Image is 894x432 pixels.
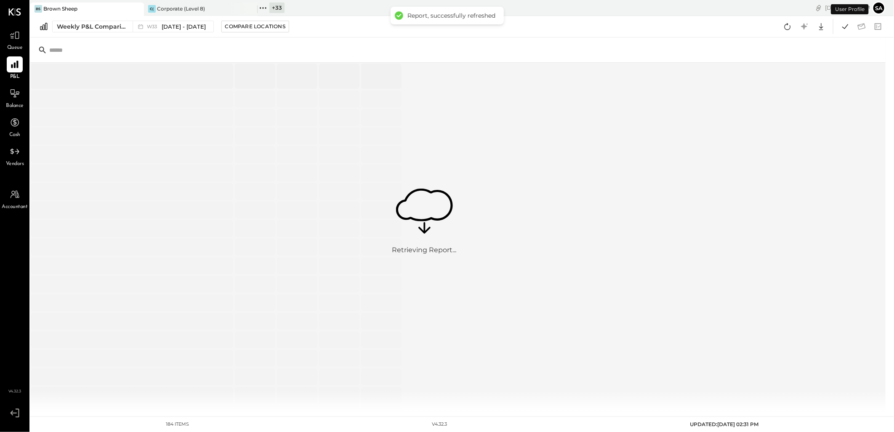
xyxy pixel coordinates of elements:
div: Report, successfully refreshed [407,12,495,19]
span: P&L [10,73,20,81]
span: Vendors [6,160,24,168]
a: Vendors [0,144,29,168]
div: Weekly P&L Comparison [57,22,128,31]
div: C( [148,5,156,13]
a: P&L [0,56,29,81]
div: Compare Locations [225,23,285,30]
span: [DATE] - [DATE] [162,23,206,31]
div: Retrieving Report... [392,245,457,255]
div: v 4.32.3 [432,421,447,428]
div: + 33 [269,3,285,13]
div: copy link [814,3,823,12]
button: Sa [872,1,886,15]
a: Cash [0,115,29,139]
span: Balance [6,102,24,110]
span: Accountant [2,203,28,211]
span: Queue [7,44,23,52]
div: User Profile [831,4,869,14]
div: 184 items [166,421,189,428]
span: W33 [147,24,160,29]
button: Compare Locations [221,21,289,32]
a: Queue [0,27,29,52]
div: [DATE] [825,4,870,12]
a: Balance [0,85,29,110]
span: UPDATED: [DATE] 02:31 PM [690,421,758,427]
div: Corporate (Level 8) [157,5,205,12]
div: Brown Sheep [43,5,77,12]
div: BS [35,5,42,13]
span: Cash [9,131,20,139]
a: Accountant [0,187,29,211]
button: Weekly P&L Comparison W33[DATE] - [DATE] [52,21,214,32]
